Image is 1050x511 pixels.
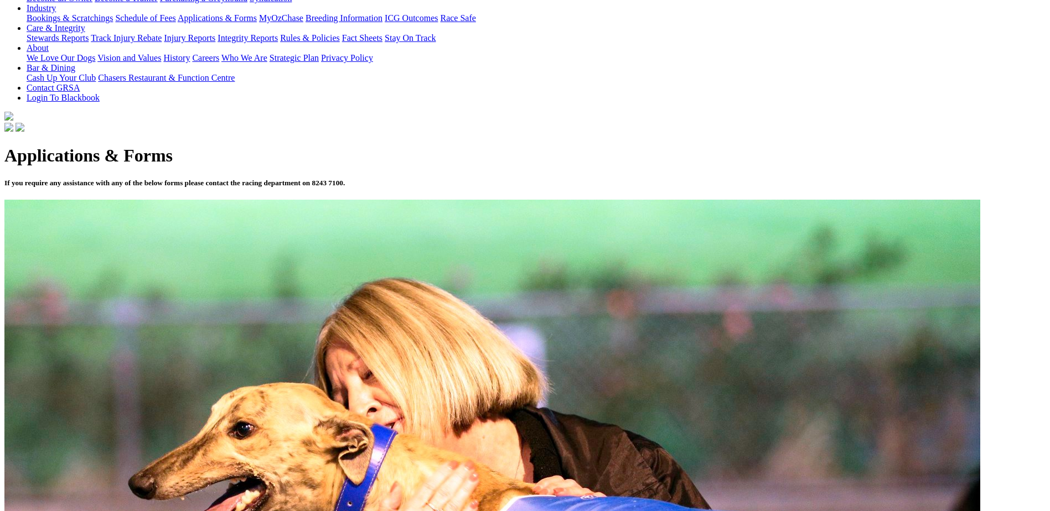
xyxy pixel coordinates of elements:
a: Contact GRSA [27,83,80,92]
a: Privacy Policy [321,53,373,62]
div: Care & Integrity [27,33,1046,43]
a: Injury Reports [164,33,215,43]
a: Stay On Track [385,33,436,43]
a: Vision and Values [97,53,161,62]
a: Industry [27,3,56,13]
a: ICG Outcomes [385,13,438,23]
a: Careers [192,53,219,62]
a: Breeding Information [306,13,382,23]
h1: Applications & Forms [4,145,1046,166]
div: Industry [27,13,1046,23]
a: Race Safe [440,13,475,23]
div: About [27,53,1046,63]
a: We Love Our Dogs [27,53,95,62]
a: Rules & Policies [280,33,340,43]
a: Stewards Reports [27,33,89,43]
img: twitter.svg [15,123,24,132]
a: Chasers Restaurant & Function Centre [98,73,235,82]
a: Track Injury Rebate [91,33,162,43]
a: MyOzChase [259,13,303,23]
img: facebook.svg [4,123,13,132]
h5: If you require any assistance with any of the below forms please contact the racing department on... [4,179,1046,187]
a: Bar & Dining [27,63,75,72]
a: Who We Are [221,53,267,62]
img: logo-grsa-white.png [4,112,13,121]
a: Cash Up Your Club [27,73,96,82]
a: Schedule of Fees [115,13,175,23]
a: About [27,43,49,53]
a: Applications & Forms [178,13,257,23]
a: Integrity Reports [218,33,278,43]
a: Login To Blackbook [27,93,100,102]
a: History [163,53,190,62]
a: Care & Integrity [27,23,85,33]
div: Bar & Dining [27,73,1046,83]
a: Bookings & Scratchings [27,13,113,23]
a: Fact Sheets [342,33,382,43]
a: Strategic Plan [270,53,319,62]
